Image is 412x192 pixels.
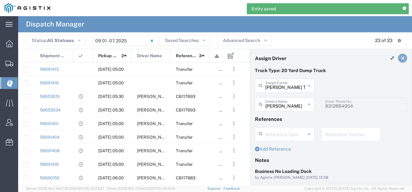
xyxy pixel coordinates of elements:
span: 09/03/2025, 05:00 [98,148,124,153]
span: 09/03/2025, 05:00 [98,162,124,167]
span: CB117883 [176,176,195,180]
a: Support [207,187,223,190]
button: ... [229,92,238,101]
div: 23 of 23 [375,37,393,44]
a: 56691416 [40,162,59,167]
span: Entry saved [252,5,276,12]
button: Status:All Statuses [26,35,86,46]
button: ... [229,65,238,74]
span: 09/02/2025, 05:30 [98,94,124,99]
button: ... [229,133,238,142]
h4: Assign Driver [255,55,286,61]
span: Transfer [176,80,193,85]
div: Business No Loading Dock [255,168,407,175]
span: . . . [233,79,235,87]
button: ... [229,160,238,169]
button: ... [229,146,238,155]
a: 56653019 [40,94,60,99]
span: CB117693 [176,94,195,99]
span: Jihtan Singh [137,94,172,99]
h4: Dispatch Manager [26,16,84,32]
span: Transfer [176,121,193,126]
span: Brandon Zambrano [137,121,172,126]
span: . . . [233,133,235,141]
span: [DATE] 10:23:21 [78,187,104,190]
a: 56691408 [40,148,60,153]
button: ... [229,105,238,114]
span: CB117693 [176,108,195,112]
span: 09/03/2025, 05:00 [98,80,124,85]
span: . . . [233,160,235,168]
button: ... [229,173,238,182]
a: 56691418 [40,80,59,85]
span: Client: 2025.18.0-7346316 [107,187,175,190]
span: 09/03/2025, 06:00 [98,176,124,180]
span: Shipment No. [40,49,66,63]
span: 3 [199,49,202,63]
span: 09/02/2025, 05:30 [98,108,124,112]
span: 2 [121,49,124,63]
button: ... [229,119,238,128]
button: Saved Searches [159,35,211,46]
a: 56690150 [40,176,60,180]
span: 09/03/2025, 05:00 [98,121,124,126]
span: Transfer [176,67,193,72]
span: Server: 2025.18.0-4e47823f9d1 [26,187,104,190]
span: Reference [176,49,197,63]
span: 09/03/2025, 05:00 [98,135,124,140]
span: . . . [233,120,235,127]
span: Pickup Date and Time [98,49,119,63]
span: [DATE] 08:10:16 [150,187,175,190]
span: All Statuses [47,38,74,43]
a: 56691413 [40,67,59,72]
span: . . . [233,65,235,73]
span: Transfer [176,162,193,167]
span: Brandon Zambrano [137,108,172,112]
span: Oscar Cisneros [137,176,172,180]
span: Transfer [176,148,193,153]
a: 56653034 [40,108,61,112]
a: 56691404 [40,135,60,140]
span: Copyright © [DATE]-[DATE] Agistix Inc., All Rights Reserved [304,186,404,191]
a: Add Reference [255,146,291,152]
img: logo [5,3,51,13]
button: ... [229,78,238,87]
span: Gabriel Huante [137,148,172,153]
span: . . . [233,92,235,100]
h4: References [255,116,407,122]
span: Transfer [176,135,193,140]
span: Varun Taneja [137,162,172,167]
div: by Agistix [PERSON_NAME] [DATE] 12:58 [255,175,407,181]
a: 56691401 [40,121,59,126]
span: . . . [233,174,235,182]
span: Julio Millan [137,135,172,140]
button: Advanced Search [217,35,272,46]
h4: Notes [255,157,407,163]
span: . . . [233,106,235,114]
span: . . . [233,147,235,155]
a: Feedback [223,187,240,190]
span: Driver Name [137,49,162,63]
span: 09/03/2025, 05:00 [98,67,124,72]
p: Truck Type: 20 Yard Dump Truck [255,67,407,74]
